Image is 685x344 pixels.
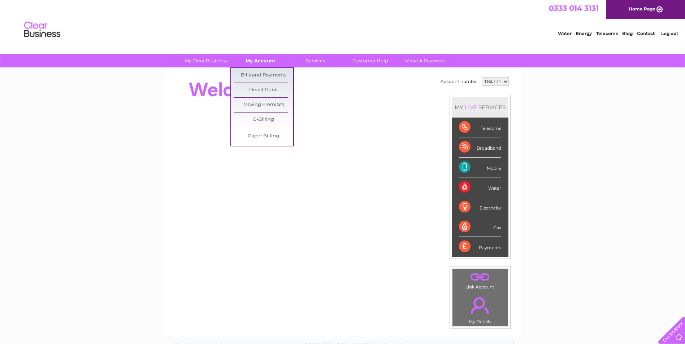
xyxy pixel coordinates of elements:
[172,4,513,35] div: Clear Business is a trading name of Verastar Limited (registered in [GEOGRAPHIC_DATA] No. 3667643...
[234,68,293,83] a: Bills and Payments
[286,54,345,67] a: Services
[234,113,293,127] a: E-Billing
[463,104,478,111] div: LIVE
[234,129,293,144] a: Paper Billing
[459,197,501,217] div: Electricity
[459,177,501,197] div: Water
[234,98,293,112] a: Moving Premises
[341,54,400,67] a: Customer Help
[549,4,599,13] a: 0333 014 3131
[459,217,501,237] div: Gas
[637,31,655,36] a: Contact
[454,293,506,318] a: .
[558,31,572,36] a: Water
[452,269,508,291] td: Link Account
[454,271,506,283] a: .
[576,31,592,36] a: Energy
[24,19,61,41] img: logo.png
[452,291,508,326] td: My Details
[439,75,480,88] td: Account number
[231,54,290,67] a: My Account
[622,31,633,36] a: Blog
[176,54,235,67] a: My Clear Business
[459,137,501,157] div: Broadband
[661,31,678,36] a: Log out
[452,97,508,118] div: MY SERVICES
[459,158,501,177] div: Mobile
[234,83,293,97] a: Direct Debit
[459,118,501,137] div: Telecoms
[395,54,455,67] a: Make A Payment
[596,31,618,36] a: Telecoms
[459,237,501,256] div: Payments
